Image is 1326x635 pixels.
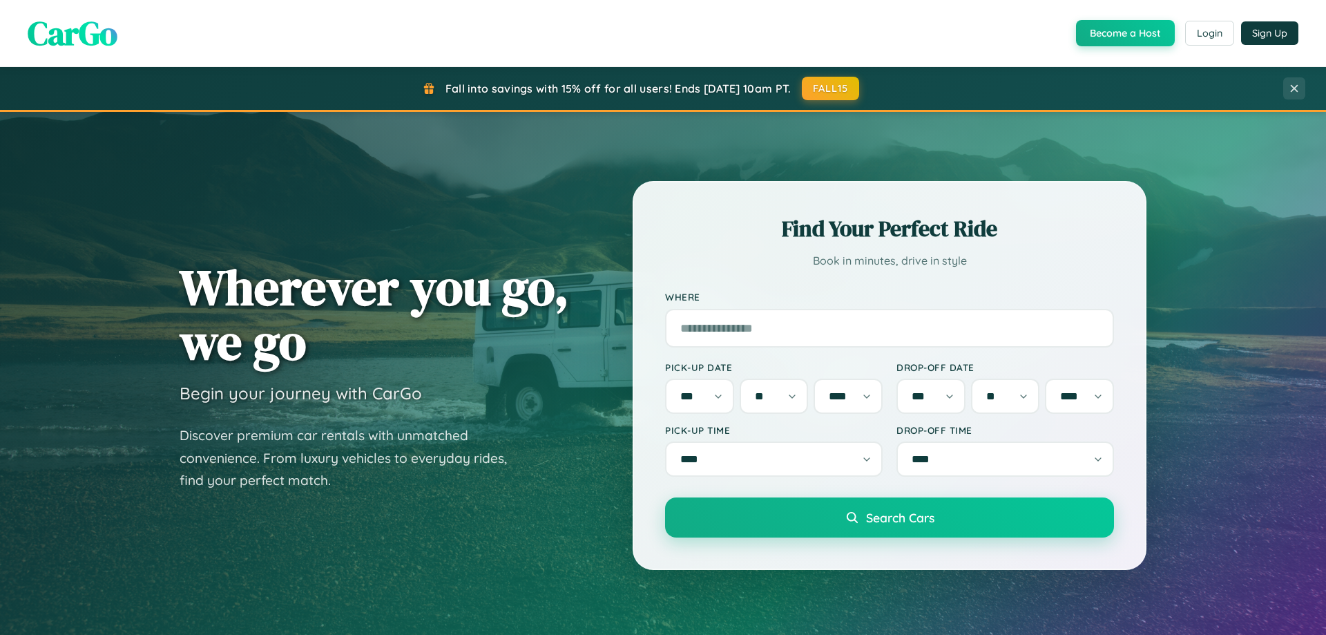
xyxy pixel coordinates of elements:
button: FALL15 [802,77,860,100]
p: Book in minutes, drive in style [665,251,1114,271]
label: Drop-off Time [896,424,1114,436]
label: Pick-up Date [665,361,883,373]
span: CarGo [28,10,117,56]
h1: Wherever you go, we go [180,260,569,369]
p: Discover premium car rentals with unmatched convenience. From luxury vehicles to everyday rides, ... [180,424,525,492]
button: Login [1185,21,1234,46]
h3: Begin your journey with CarGo [180,383,422,404]
label: Drop-off Date [896,361,1114,373]
button: Become a Host [1076,20,1175,46]
h2: Find Your Perfect Ride [665,214,1114,244]
button: Search Cars [665,497,1114,538]
label: Pick-up Time [665,424,883,436]
span: Search Cars [866,510,934,525]
button: Sign Up [1241,21,1298,45]
span: Fall into savings with 15% off for all users! Ends [DATE] 10am PT. [445,82,791,95]
label: Where [665,292,1114,303]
